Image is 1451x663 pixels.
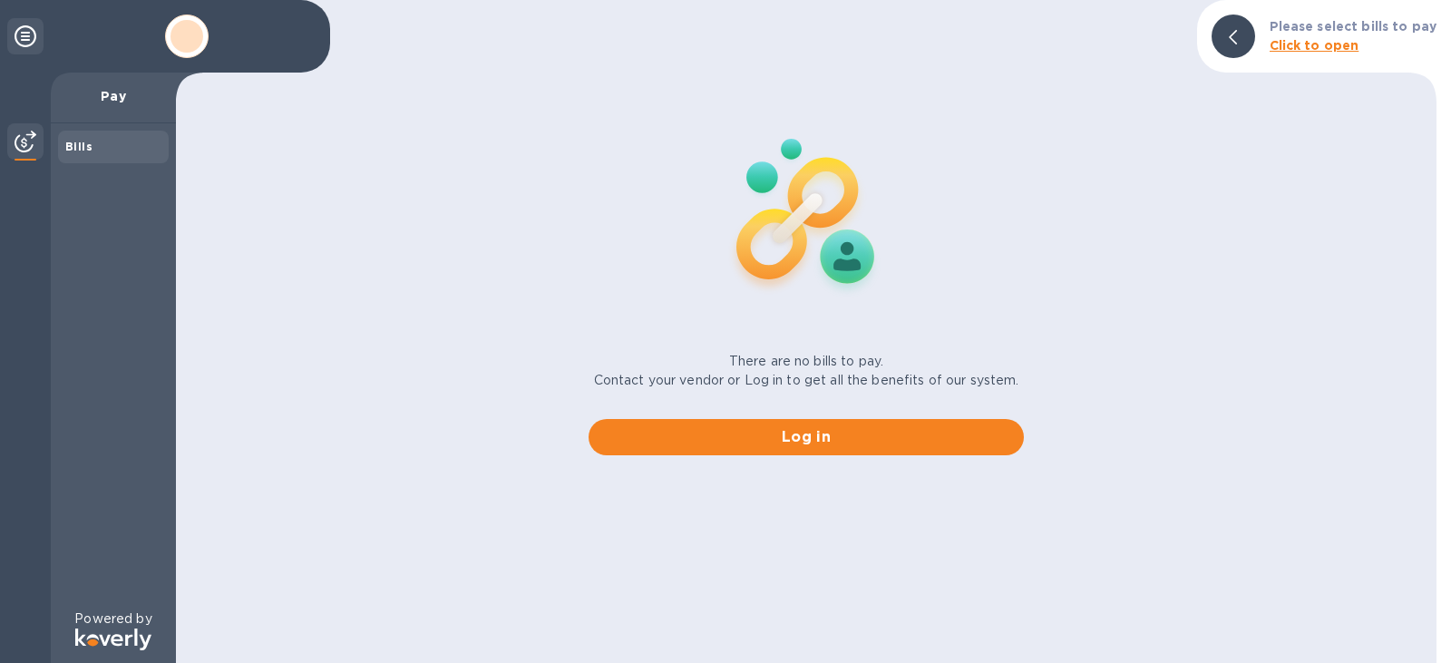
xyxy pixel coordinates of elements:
img: Logo [75,629,151,650]
p: Powered by [74,609,151,629]
button: Log in [589,419,1024,455]
b: Please select bills to pay [1270,19,1436,34]
p: There are no bills to pay. Contact your vendor or Log in to get all the benefits of our system. [594,352,1019,390]
span: Log in [603,426,1009,448]
p: Pay [65,87,161,105]
b: Bills [65,140,93,153]
b: Click to open [1270,38,1359,53]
